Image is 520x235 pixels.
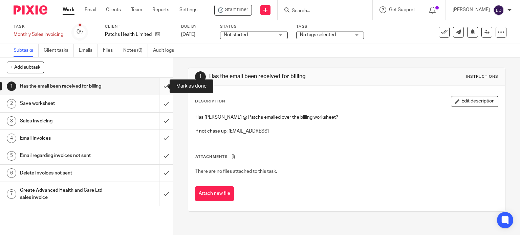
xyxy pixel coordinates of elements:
[153,44,179,57] a: Audit logs
[220,24,288,29] label: Status
[389,7,415,12] span: Get Support
[291,8,352,14] input: Search
[106,6,121,13] a: Clients
[20,185,108,203] h1: Create Advanced Health and Care Ltd sales invoice
[20,168,108,178] h1: Delete Invoices not sent
[20,81,108,91] h1: Has the email been received for billing
[152,6,169,13] a: Reports
[105,24,173,29] label: Client
[300,32,336,37] span: No tags selected
[7,99,16,109] div: 2
[123,44,148,57] a: Notes (0)
[466,74,498,79] div: Instructions
[7,62,44,73] button: + Add subtask
[195,128,498,135] p: If not chase up: [EMAIL_ADDRESS]
[14,24,63,29] label: Task
[14,44,39,57] a: Subtasks
[14,31,63,38] div: Monthly Sales Invoicing
[7,134,16,143] div: 4
[451,96,498,107] button: Edit description
[195,71,206,82] div: 1
[20,116,108,126] h1: Sales Invoicing
[195,99,225,104] p: Description
[7,189,16,199] div: 7
[181,32,195,37] span: [DATE]
[7,81,16,91] div: 1
[181,24,212,29] label: Due by
[493,5,504,16] img: svg%3E
[453,6,490,13] p: [PERSON_NAME]
[20,133,108,143] h1: Email Invoices
[296,24,364,29] label: Tags
[195,155,228,159] span: Attachments
[195,186,234,202] button: Attach new file
[44,44,74,57] a: Client tasks
[195,169,277,174] span: There are no files attached to this task.
[7,116,16,126] div: 3
[224,32,248,37] span: Not started
[214,5,252,16] div: Patchs Health Limited - Monthly Sales Invoicing
[63,6,74,13] a: Work
[7,151,16,161] div: 5
[79,44,98,57] a: Emails
[105,31,152,38] p: Patchs Health Limited
[195,114,498,121] p: Has [PERSON_NAME] @ Patchs emailed over the billing worksheet?
[20,150,108,161] h1: Email regarding invoices not sent
[179,6,197,13] a: Settings
[209,73,361,80] h1: Has the email been received for billing
[77,28,83,36] div: 0
[225,6,248,14] span: Start timer
[85,6,96,13] a: Email
[80,30,83,34] small: /7
[7,168,16,178] div: 6
[14,5,47,15] img: Pixie
[20,98,108,109] h1: Save worksheet
[103,44,118,57] a: Files
[131,6,142,13] a: Team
